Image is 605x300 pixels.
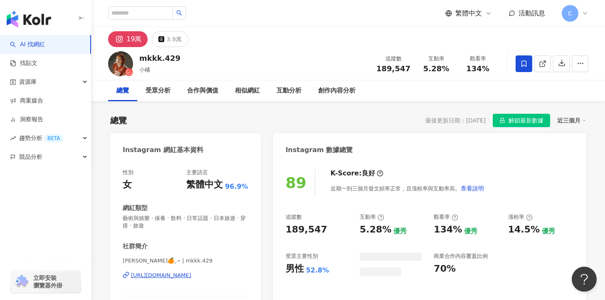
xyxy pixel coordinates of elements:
span: rise [10,135,16,141]
img: logo [7,11,51,27]
img: chrome extension [13,275,30,288]
a: 找貼文 [10,59,37,67]
span: 活動訊息 [519,9,545,17]
div: 互動分析 [277,86,301,96]
span: 趨勢分析 [19,129,63,147]
div: 近期一到三個月發文頻率正常，且漲粉率與互動率高。 [331,180,484,197]
span: 解鎖最新數據 [509,114,543,127]
div: 追蹤數 [376,55,410,63]
div: 189,547 [286,223,327,236]
span: 藝術與娛樂 · 保養 · 飲料 · 日常話題 · 日本旅遊 · 穿搭 · 旅遊 [123,215,248,230]
div: 總覽 [110,115,127,126]
div: 優秀 [464,227,477,236]
div: 受眾分析 [146,86,170,96]
span: 競品分析 [19,147,42,166]
div: mkkk.429 [139,53,180,63]
div: Instagram 數據總覽 [286,145,353,155]
div: 漲粉率 [508,213,533,221]
div: 合作與價值 [187,86,218,96]
a: 商案媒合 [10,97,43,105]
div: 觀看率 [434,213,458,221]
span: [PERSON_NAME]🍊⸝⋆ | mkkk.429 [123,257,248,265]
span: 立即安裝 瀏覽器外掛 [33,274,62,289]
div: 最後更新日期：[DATE] [425,117,486,124]
div: 受眾主要性別 [286,252,318,260]
span: 查看說明 [461,185,484,192]
span: C [568,9,572,18]
div: 3.9萬 [166,33,181,45]
div: 男性 [286,262,304,275]
span: 189,547 [376,64,410,73]
div: 134% [434,223,462,236]
div: Instagram 網紅基本資料 [123,145,203,155]
div: 社群簡介 [123,242,148,251]
div: 主要語言 [186,169,208,176]
div: 互動率 [420,55,452,63]
div: 優秀 [542,227,555,236]
div: BETA [44,134,63,142]
div: 52.8% [306,266,329,275]
a: 洞察報告 [10,115,43,124]
div: 總覽 [116,86,129,96]
div: 相似網紅 [235,86,260,96]
span: 134% [466,65,489,73]
button: 19萬 [108,31,148,47]
img: KOL Avatar [108,51,133,76]
span: 5.28% [423,65,449,73]
button: 解鎖最新數據 [493,114,550,127]
span: 96.9% [225,182,248,191]
div: 創作內容分析 [318,86,356,96]
div: 14.5% [508,223,540,236]
span: lock [499,117,505,123]
iframe: Help Scout Beacon - Open [572,267,597,292]
div: 優秀 [393,227,407,236]
div: 繁體中文 [186,178,223,191]
a: searchAI 找網紅 [10,40,45,49]
div: [URL][DOMAIN_NAME] [131,272,191,279]
a: [URL][DOMAIN_NAME] [123,272,248,279]
button: 3.9萬 [152,31,188,47]
button: 查看說明 [460,180,484,197]
div: 追蹤數 [286,213,302,221]
div: 19萬 [126,33,141,45]
div: 女 [123,178,132,191]
div: 良好 [362,169,375,178]
span: 資源庫 [19,72,37,91]
div: 網紅類型 [123,204,148,212]
div: 70% [434,262,456,275]
span: 小橘 [139,67,150,73]
span: 繁體中文 [455,9,482,18]
div: 近三個月 [557,115,586,126]
div: 5.28% [360,223,391,236]
div: 性別 [123,169,133,176]
div: 互動率 [360,213,384,221]
div: 89 [286,174,306,191]
a: chrome extension立即安裝 瀏覽器外掛 [11,270,81,293]
div: 商業合作內容覆蓋比例 [434,252,488,260]
div: K-Score : [331,169,383,178]
span: search [176,10,182,16]
div: 觀看率 [462,55,494,63]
